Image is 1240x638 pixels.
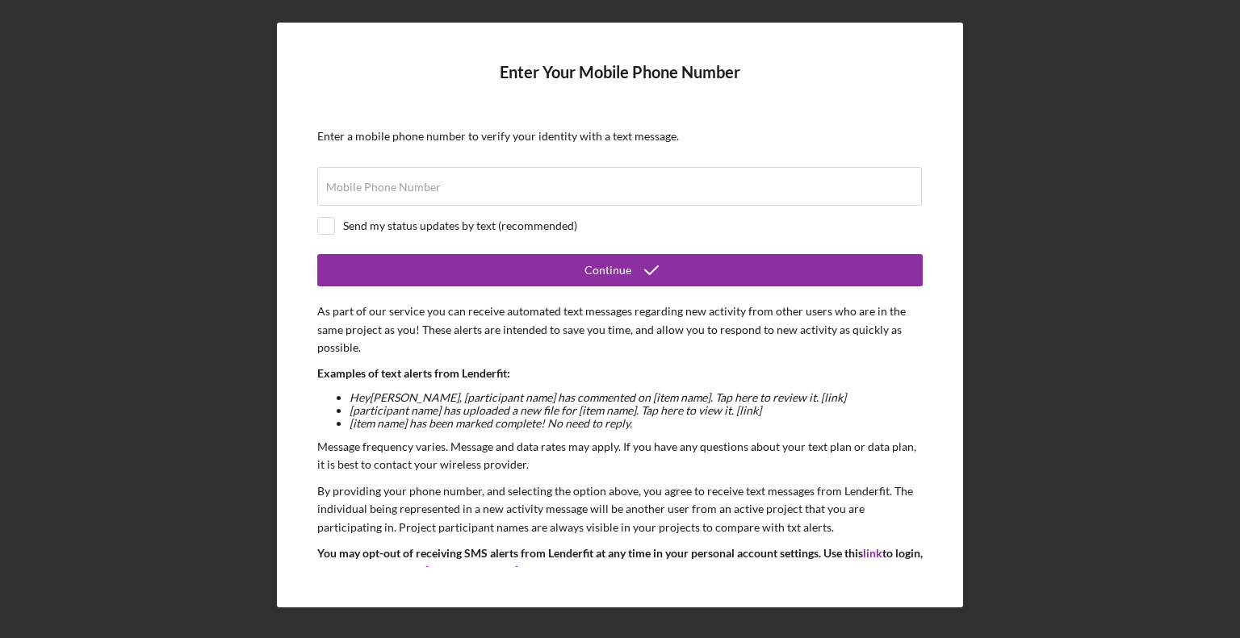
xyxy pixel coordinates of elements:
label: Mobile Phone Number [326,181,441,194]
li: [participant name] has uploaded a new file for [item name]. Tap here to view it. [link] [350,404,923,417]
div: Enter a mobile phone number to verify your identity with a text message. [317,130,923,143]
p: Examples of text alerts from Lenderfit: [317,365,923,382]
a: [DOMAIN_NAME] [425,564,518,578]
li: [item name] has been marked complete! No need to reply. [350,417,923,430]
div: Continue [584,254,631,286]
h4: Enter Your Mobile Phone Number [317,63,923,106]
p: Message frequency varies. Message and data rates may apply. If you have any questions about your ... [317,438,923,474]
button: Continue [317,254,923,286]
a: link [863,546,882,560]
p: As part of our service you can receive automated text messages regarding new activity from other ... [317,302,923,357]
p: By providing your phone number, and selecting the option above, you agree to receive text message... [317,482,923,536]
div: Send my status updates by text (recommended) [343,219,577,232]
li: Hey [PERSON_NAME] , [participant name] has commented on [item name]. Tap here to review it. [link] [350,391,923,404]
p: You may opt-out of receiving SMS alerts from Lenderfit at any time in your personal account setti... [317,544,923,617]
